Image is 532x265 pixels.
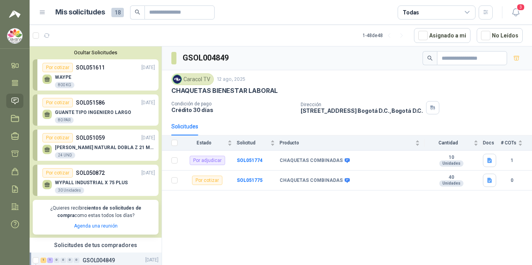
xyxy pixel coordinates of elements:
a: Por cotizarSOL051059[DATE] [PERSON_NAME] NATURAL DOBLA Z 21 MULTIFO24 UND [33,130,159,161]
span: Cantidad [425,140,472,146]
span: Producto [280,140,414,146]
a: Por cotizarSOL050872[DATE] WYPALL INDUSTRIAL X 75 PLUS30 Unidades [33,165,159,196]
a: Agenda una reunión [74,223,118,229]
p: [DATE] [141,134,155,142]
p: 12 ago, 2025 [217,76,245,83]
span: Solicitud [237,140,269,146]
p: Dirección [301,102,423,107]
a: Por cotizarSOL051611[DATE] WAYPE800 KG [33,59,159,91]
img: Company Logo [173,75,181,84]
div: Todas [403,8,419,17]
b: 10 [425,155,478,161]
div: 80 PAR [55,117,74,123]
a: Por cotizarSOL051586[DATE] GUANTE TIPO INGENIERO LARGO80 PAR [33,94,159,126]
span: 18 [111,8,124,17]
div: Ocultar SolicitudesPor cotizarSOL051611[DATE] WAYPE800 KGPor cotizarSOL051586[DATE] GUANTE TIPO I... [30,46,162,238]
p: SOL051586 [76,98,105,107]
p: WYPALL INDUSTRIAL X 75 PLUS [55,180,128,185]
span: search [135,9,140,15]
div: Solicitudes [171,122,198,131]
span: # COTs [501,140,516,146]
p: [DATE] [141,169,155,177]
div: Unidades [439,160,463,167]
div: 1 - 48 de 48 [363,29,408,42]
p: [DATE] [145,256,159,264]
b: 0 [501,177,523,184]
p: SOL050872 [76,169,105,177]
p: ¿Quieres recibir como estas todos los días? [37,205,154,219]
div: Por cotizar [192,176,222,185]
div: Solicitudes de tus compradores [30,238,162,253]
img: Logo peakr [9,9,21,19]
div: 1 [47,258,53,263]
p: [PERSON_NAME] NATURAL DOBLA Z 21 MULTIFO [55,145,155,150]
b: 40 [425,174,478,181]
a: SOL051775 [237,178,262,183]
p: [STREET_ADDRESS] Bogotá D.C. , Bogotá D.C. [301,107,423,114]
b: CHAQUETAS COMBINADAS [280,178,343,184]
div: Por cotizar [42,98,73,107]
p: GUANTE TIPO INGENIERO LARGO [55,110,131,115]
div: 0 [60,258,66,263]
p: Crédito 30 días [171,107,294,113]
p: WAYPE [55,75,74,80]
div: 800 KG [55,82,74,88]
p: GSOL004849 [83,258,115,263]
button: 3 [509,5,523,20]
div: 0 [67,258,73,263]
div: Caracol TV [171,73,214,85]
div: Por cotizar [42,168,73,178]
p: SOL051611 [76,63,105,72]
div: 0 [54,258,60,263]
p: [DATE] [141,99,155,107]
p: [DATE] [141,64,155,71]
h3: GSOL004849 [183,52,230,64]
th: Cantidad [425,135,483,151]
b: CHAQUETAS COMBINADAS [280,158,343,164]
span: search [427,55,433,61]
p: Condición de pago [171,101,294,107]
th: Solicitud [237,135,280,151]
div: 0 [74,258,79,263]
span: 3 [516,4,525,11]
p: CHAQUETAS BIENESTAR LABORAL [171,87,278,95]
div: Por cotizar [42,63,73,72]
div: 30 Unidades [55,187,84,194]
b: cientos de solicitudes de compra [57,205,141,218]
div: Por cotizar [42,133,73,142]
button: No Leídos [477,28,523,43]
th: Docs [483,135,501,151]
div: Unidades [439,180,463,187]
th: Estado [182,135,237,151]
h1: Mis solicitudes [55,7,105,18]
img: Company Logo [7,28,22,43]
div: 1 [41,258,46,263]
b: 1 [501,157,523,164]
button: Ocultar Solicitudes [33,50,159,55]
th: Producto [280,135,425,151]
div: Por adjudicar [190,156,225,165]
button: Asignado a mi [414,28,470,43]
a: SOL051774 [237,158,262,163]
p: SOL051059 [76,133,105,142]
th: # COTs [501,135,532,151]
span: Estado [182,140,226,146]
div: 24 UND [55,152,75,158]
